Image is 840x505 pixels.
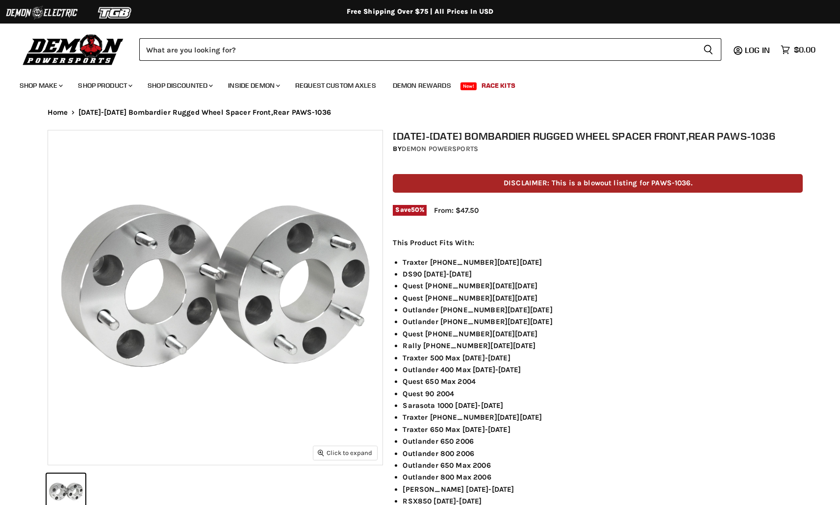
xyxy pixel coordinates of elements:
li: Quest [PHONE_NUMBER][DATE][DATE] [403,280,803,292]
span: [DATE]-[DATE] Bombardier Rugged Wheel Spacer Front,Rear PAWS-1036 [78,108,331,117]
span: From: $47.50 [434,206,479,215]
input: Search [139,38,695,61]
img: TGB Logo 2 [78,3,152,22]
li: Outlander 400 Max [DATE]-[DATE] [403,364,803,376]
p: DISCLAIMER: This is a blowout listing for PAWS-1036. [393,174,803,192]
a: Demon Powersports [402,145,478,153]
button: Click to expand [313,446,377,459]
span: Click to expand [318,449,372,456]
a: Shop Make [12,76,69,96]
a: Request Custom Axles [288,76,383,96]
h1: [DATE]-[DATE] Bombardier Rugged Wheel Spacer Front,Rear PAWS-1036 [393,130,803,142]
li: Quest [PHONE_NUMBER][DATE][DATE] [403,328,803,340]
li: Quest [PHONE_NUMBER][DATE][DATE] [403,292,803,304]
div: by [393,144,803,154]
a: Inside Demon [221,76,286,96]
li: DS90 [DATE]-[DATE] [403,268,803,280]
li: Traxter [PHONE_NUMBER][DATE][DATE] [403,411,803,423]
li: Outlander [PHONE_NUMBER][DATE][DATE] [403,316,803,328]
li: Outlander 800 Max 2006 [403,471,803,483]
a: Demon Rewards [385,76,458,96]
img: 1999-2016 Bombardier Rugged Wheel Spacer Front,Rear PAWS-1036 [48,130,382,465]
li: [PERSON_NAME] [DATE]-[DATE] [403,483,803,495]
nav: Breadcrumbs [28,108,813,117]
span: Save % [393,205,427,216]
li: Outlander 650 Max 2006 [403,459,803,471]
div: Free Shipping Over $75 | All Prices In USD [28,7,813,16]
li: Quest 90 2004 [403,388,803,400]
li: Traxter 650 Max [DATE]-[DATE] [403,424,803,435]
span: $0.00 [794,45,815,54]
p: This Product Fits With: [393,237,803,249]
span: Log in [745,45,770,55]
a: Home [48,108,68,117]
li: Sarasota 1000 [DATE]-[DATE] [403,400,803,411]
li: Traxter [PHONE_NUMBER][DATE][DATE] [403,256,803,268]
a: Race Kits [474,76,523,96]
span: New! [460,82,477,90]
a: $0.00 [776,43,820,57]
li: Outlander 800 2006 [403,448,803,459]
img: Demon Electric Logo 2 [5,3,78,22]
li: Outlander [PHONE_NUMBER][DATE][DATE] [403,304,803,316]
a: Shop Discounted [140,76,219,96]
img: Demon Powersports [20,32,127,67]
a: Shop Product [71,76,138,96]
li: Outlander 650 2006 [403,435,803,447]
span: 50 [411,206,419,213]
li: Quest 650 Max 2004 [403,376,803,387]
li: Rally [PHONE_NUMBER][DATE][DATE] [403,340,803,352]
button: Search [695,38,721,61]
form: Product [139,38,721,61]
li: Traxter 500 Max [DATE]-[DATE] [403,352,803,364]
a: Log in [740,46,776,54]
ul: Main menu [12,72,813,96]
